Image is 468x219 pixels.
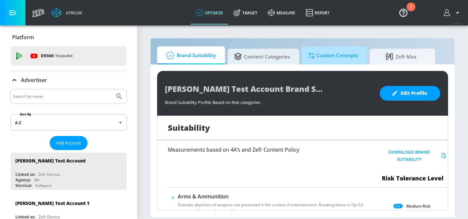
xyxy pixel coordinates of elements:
[406,203,430,210] p: Medium Risk
[300,1,335,25] a: Report
[15,200,89,206] div: [PERSON_NAME] Test Account 1
[394,3,412,22] button: Open Resource Center, 2 new notifications
[15,183,32,188] div: Vertical:
[10,153,127,190] div: [PERSON_NAME] Test AccountLinked as:Zefr DemosAgency:NAVertical:Software
[56,139,81,147] span: Add Account
[380,86,440,101] button: Edit Profile
[191,1,228,25] a: optimize
[63,10,82,16] div: Atrium
[34,177,40,183] div: NA
[165,96,373,105] div: Brand Suitability Profile: Based on Risk categories
[178,193,368,200] h6: Arms & Ammunition
[393,89,427,97] span: Edit Profile
[308,48,358,63] span: Custom Concepts
[10,114,127,131] div: A-Z
[410,7,412,15] div: 2
[15,172,35,177] div: Linked as:
[10,71,127,89] div: Advertiser
[178,202,368,214] p: Dramatic depiction of weapons use presented in the context of entertainment. Breaking News or Op–...
[168,122,210,133] h1: Suitability
[21,76,47,84] p: Advertiser
[382,174,444,182] span: Risk Tolerance Level
[234,49,290,64] span: Content Categories
[378,147,448,165] button: Download Brand Suitability
[228,1,263,25] a: Target
[13,92,112,101] input: Search by name
[10,46,127,66] div: DV360: Youtube
[15,158,86,164] div: [PERSON_NAME] Test Account
[164,48,216,63] span: Brand Suitability
[19,112,33,116] label: Sort By
[263,1,300,25] a: measure
[55,52,73,59] p: Youtube
[168,147,354,152] h6: Measurements based on 4A’s and Zefr Content Policy
[178,193,368,218] div: Arms & AmmunitionDramatic depiction of weapons use presented in the context of entertainment. Bre...
[452,22,461,25] span: v 4.19.0
[10,28,127,46] div: Platform
[52,8,82,18] a: Atrium
[376,49,426,64] span: Zefr Max
[35,183,52,188] div: Software
[12,34,34,41] p: Platform
[41,52,73,59] p: DV360:
[50,136,88,150] button: Add Account
[39,172,60,177] div: Zefr Demos
[15,177,31,183] div: Agency:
